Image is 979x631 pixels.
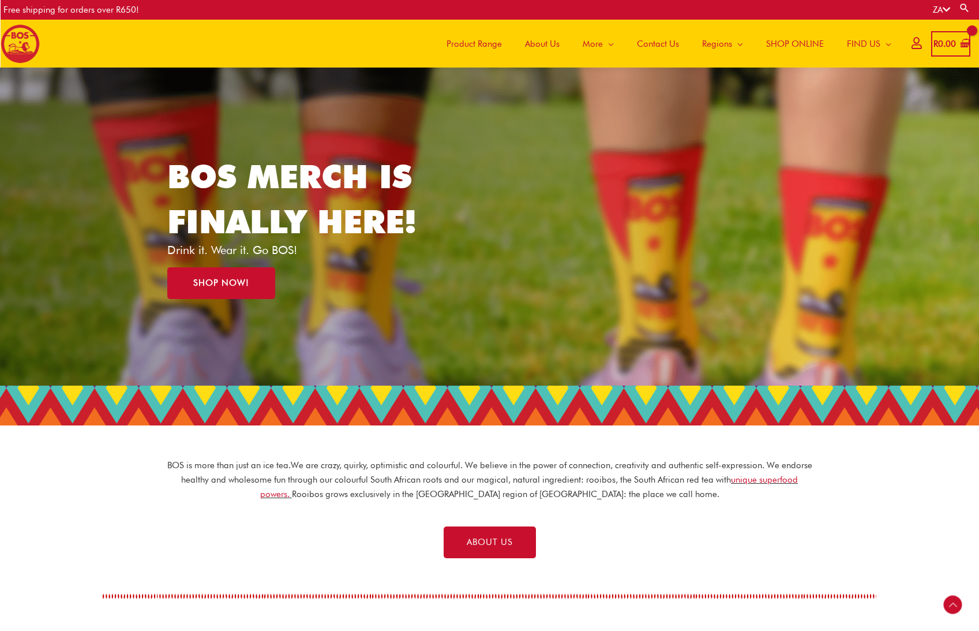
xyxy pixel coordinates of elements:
a: ABOUT US [444,527,536,558]
p: Drink it. Wear it. Go BOS! [167,244,434,256]
img: BOS logo finals-200px [1,24,40,64]
a: More [571,20,625,68]
span: Product Range [447,27,502,61]
span: Regions [702,27,732,61]
span: About Us [525,27,560,61]
p: BOS is more than just an ice tea. We are crazy, quirky, optimistic and colourful. We believe in t... [167,458,813,501]
span: R [933,39,938,49]
a: BOS MERCH IS FINALLY HERE! [167,157,417,241]
span: SHOP ONLINE [766,27,824,61]
a: Product Range [435,20,513,68]
span: ABOUT US [467,538,513,547]
bdi: 0.00 [933,39,956,49]
a: About Us [513,20,571,68]
a: Search button [959,2,970,13]
span: SHOP NOW! [193,279,249,288]
span: Contact Us [637,27,679,61]
a: View Shopping Cart, empty [931,31,970,57]
a: ZA [933,5,950,15]
a: SHOP NOW! [167,267,275,299]
span: FIND US [847,27,880,61]
nav: Site Navigation [426,20,903,68]
span: More [583,27,603,61]
a: SHOP ONLINE [755,20,835,68]
a: unique superfood powers. [260,475,798,499]
a: Regions [691,20,755,68]
a: Contact Us [625,20,691,68]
